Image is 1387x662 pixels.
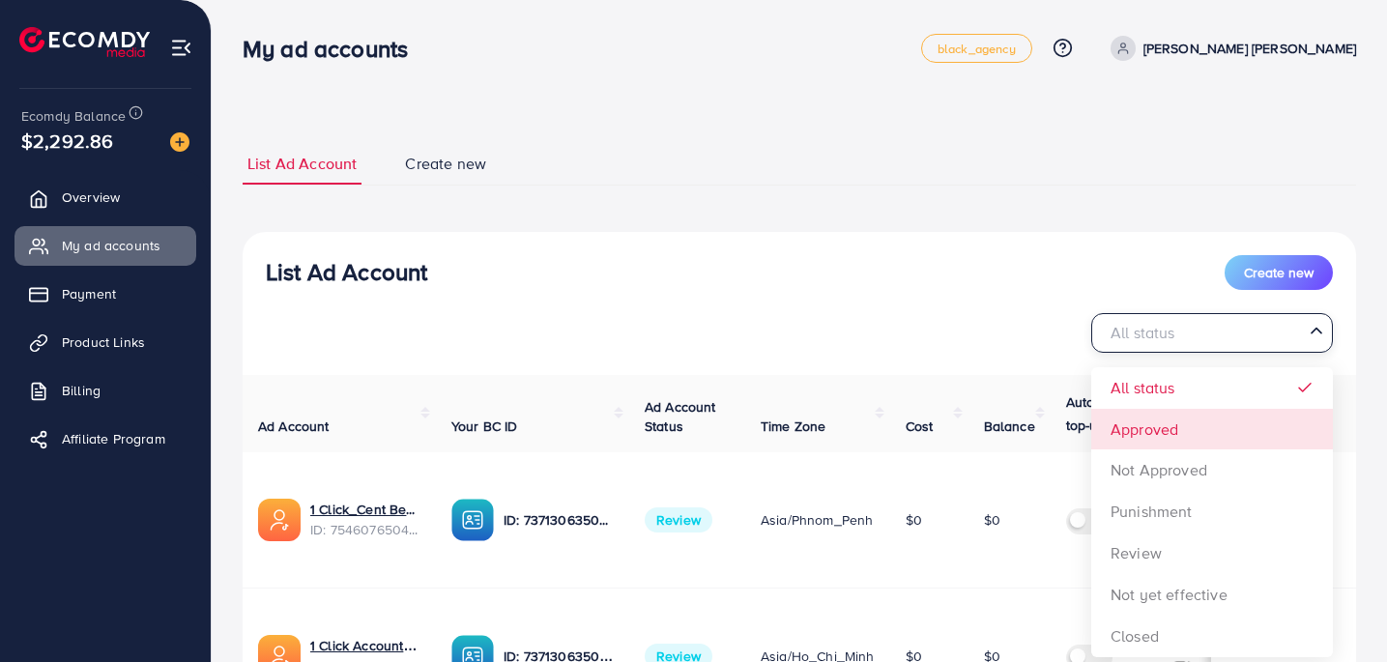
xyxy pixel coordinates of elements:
span: ID: 7546076504044912656 [310,520,420,539]
span: Ad Account Status [645,397,716,436]
span: black_agency [938,43,1016,55]
span: $2,292.86 [21,127,113,155]
span: Balance [984,417,1035,436]
span: $0 [984,510,1000,530]
h3: List Ad Account [266,258,427,286]
a: black_agency [921,34,1032,63]
img: image [170,132,189,152]
div: Search for option [1091,313,1333,353]
li: Not yet effective [1091,574,1333,616]
p: [PERSON_NAME] [PERSON_NAME] [1143,37,1356,60]
img: ic-ba-acc.ded83a64.svg [451,499,494,541]
span: Cost [906,417,934,436]
a: Payment [14,274,196,313]
span: Affiliate Program [62,429,165,448]
a: Affiliate Program [14,419,196,458]
img: logo [19,27,150,57]
span: Create new [1244,263,1314,282]
li: Punishment [1091,491,1333,532]
span: List Ad Account [247,153,357,175]
span: Create new [405,153,486,175]
span: Time Zone [761,417,825,436]
a: Overview [14,178,196,216]
a: 1 Click_Cent Beauty [310,500,420,519]
a: [PERSON_NAME] [PERSON_NAME] [1103,36,1356,61]
span: $0 [906,510,922,530]
span: Ecomdy Balance [21,106,126,126]
span: Asia/Phnom_Penh [761,510,873,530]
li: All status [1091,367,1333,409]
span: My ad accounts [62,236,160,255]
li: Review [1091,532,1333,574]
span: Your BC ID [451,417,518,436]
li: Not Approved [1091,449,1333,491]
button: Create new [1225,255,1333,290]
a: 1 Click Account 130 [310,636,420,655]
li: Approved [1091,409,1333,450]
span: Product Links [62,332,145,352]
img: menu [170,37,192,59]
a: Product Links [14,323,196,361]
input: Search for option [1100,318,1302,348]
span: Payment [62,284,116,303]
h3: My ad accounts [243,35,423,63]
span: Review [645,507,712,532]
span: Ad Account [258,417,330,436]
p: ID: 7371306350615248913 [504,508,614,532]
span: Billing [62,381,101,400]
div: <span class='underline'>1 Click_Cent Beauty</span></br>7546076504044912656 [310,500,420,539]
p: Auto top-up [1066,390,1122,437]
img: ic-ads-acc.e4c84228.svg [258,499,301,541]
a: Billing [14,371,196,410]
span: Overview [62,187,120,207]
a: My ad accounts [14,226,196,265]
li: Closed [1091,616,1333,657]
